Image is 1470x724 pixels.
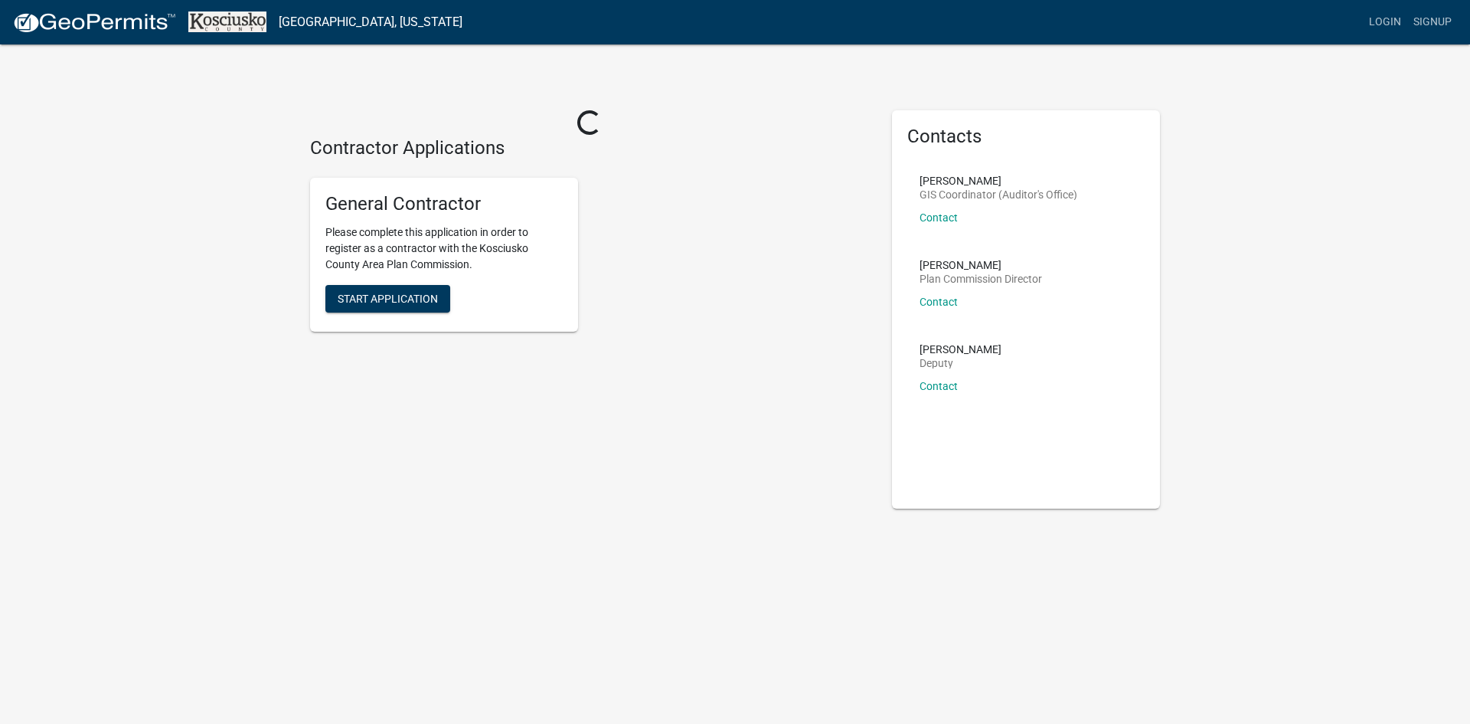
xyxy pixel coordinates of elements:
a: Login [1363,8,1407,37]
h5: General Contractor [325,193,563,215]
p: Deputy [920,358,1001,369]
p: [PERSON_NAME] [920,344,1001,355]
img: Kosciusko County, Indiana [188,11,266,32]
a: Contact [920,380,958,392]
h4: Contractor Applications [310,137,869,159]
p: GIS Coordinator (Auditor's Office) [920,189,1077,200]
button: Start Application [325,285,450,313]
p: Plan Commission Director [920,274,1042,284]
a: Contact [920,211,958,224]
a: Contact [920,296,958,308]
h5: Contacts [907,126,1145,148]
a: Signup [1407,8,1458,37]
wm-workflow-list-section: Contractor Applications [310,137,869,344]
a: [GEOGRAPHIC_DATA], [US_STATE] [279,9,462,35]
span: Start Application [338,292,438,304]
p: [PERSON_NAME] [920,175,1077,186]
p: [PERSON_NAME] [920,260,1042,270]
p: Please complete this application in order to register as a contractor with the Kosciusko County A... [325,224,563,273]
